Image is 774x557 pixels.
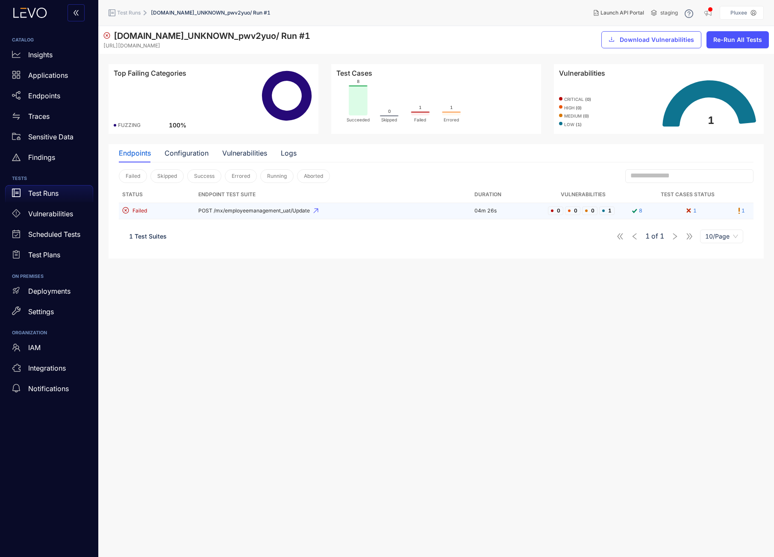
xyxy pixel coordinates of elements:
[126,173,140,179] span: Failed
[5,303,93,324] a: Settings
[194,173,215,179] span: Success
[151,10,271,16] span: [DOMAIN_NAME]_UNKNOWN_pwv2yuo / Run # 1
[28,71,68,79] p: Applications
[601,31,701,48] button: downloadDownload Vulnerabilities
[583,113,589,118] b: ( 0 )
[739,206,745,215] a: 1
[630,206,642,215] a: 8
[28,385,69,392] p: Notifications
[187,169,221,183] button: Success
[559,69,605,77] span: Vulnerabilities
[267,173,287,179] span: Running
[5,226,93,247] a: Scheduled Tests
[564,114,589,119] span: medium
[587,6,651,20] button: Launch API Portal
[225,169,257,183] button: Errored
[582,206,597,215] span: 0
[114,31,310,41] span: [DOMAIN_NAME]_UNKNOWN_pwv2yuo / Run # 1
[576,105,582,110] b: ( 0 )
[5,46,93,67] a: Insights
[165,149,209,157] div: Configuration
[28,112,50,120] p: Traces
[119,149,151,157] div: Endpoints
[713,36,762,43] span: Re-Run All Tests
[119,169,147,183] button: Failed
[5,185,93,206] a: Test Runs
[28,308,54,315] p: Settings
[336,69,536,77] div: Test Cases
[357,79,359,84] tspan: 8
[12,274,86,279] h6: ON PREMISES
[73,9,79,17] span: double-left
[564,97,591,102] span: critical
[12,112,21,121] span: swap
[28,189,59,197] p: Test Runs
[28,287,71,295] p: Deployments
[419,105,422,110] tspan: 1
[620,36,694,43] span: Download Vulnerabilities
[132,208,147,214] span: Failed
[103,43,160,49] span: [URL][DOMAIN_NAME]
[5,149,93,169] a: Findings
[585,97,591,102] b: ( 0 )
[150,169,184,183] button: Skipped
[68,4,85,21] button: double-left
[118,122,141,128] span: FUZZING
[576,122,582,127] b: ( 1 )
[28,230,80,238] p: Scheduled Tests
[381,117,397,123] tspan: Skipped
[117,10,141,16] span: Test Runs
[12,153,21,162] span: warning
[28,364,66,372] p: Integrations
[609,36,615,43] span: download
[5,283,93,303] a: Deployments
[415,117,427,122] tspan: Failed
[660,232,664,240] span: 1
[471,186,544,203] th: Duration
[600,10,644,16] span: Launch API Portal
[5,206,93,226] a: Vulnerabilities
[621,186,753,203] th: Test Cases Status
[198,208,468,214] span: POST /mx/employeemanagement_uat/Update
[119,186,195,203] th: Status
[12,38,86,43] h6: CATALOG
[565,206,580,215] span: 0
[5,128,93,149] a: Sensitive Data
[450,105,453,110] tspan: 1
[730,10,747,16] p: Pluxee
[5,67,93,87] a: Applications
[471,203,544,219] td: 04m 26s
[5,247,93,267] a: Test Plans
[281,149,297,157] div: Logs
[114,69,186,77] span: Top Failing Categories
[222,149,267,157] div: Vulnerabilities
[28,251,60,259] p: Test Plans
[5,380,93,401] a: Notifications
[388,109,391,114] tspan: 0
[297,169,330,183] button: Aborted
[169,122,186,129] span: 100 %
[564,122,582,127] span: low
[12,330,86,336] h6: ORGANIZATION
[28,51,53,59] p: Insights
[129,233,167,240] span: 1 Test Suites
[548,206,563,215] span: 0
[28,210,73,218] p: Vulnerabilities
[12,176,86,181] h6: TESTS
[706,31,769,48] button: Re-Run All Tests
[444,117,459,122] tspan: Errored
[645,232,664,240] span: of
[195,186,471,203] th: Endpoint Test Suite
[260,169,294,183] button: Running
[232,173,250,179] span: Errored
[5,108,93,128] a: Traces
[660,10,678,16] span: staging
[157,173,177,179] span: Skipped
[5,360,93,380] a: Integrations
[708,114,715,127] text: 1
[28,153,55,161] p: Findings
[12,343,21,352] span: team
[599,206,615,215] span: 1
[5,87,93,108] a: Endpoints
[28,344,41,351] p: IAM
